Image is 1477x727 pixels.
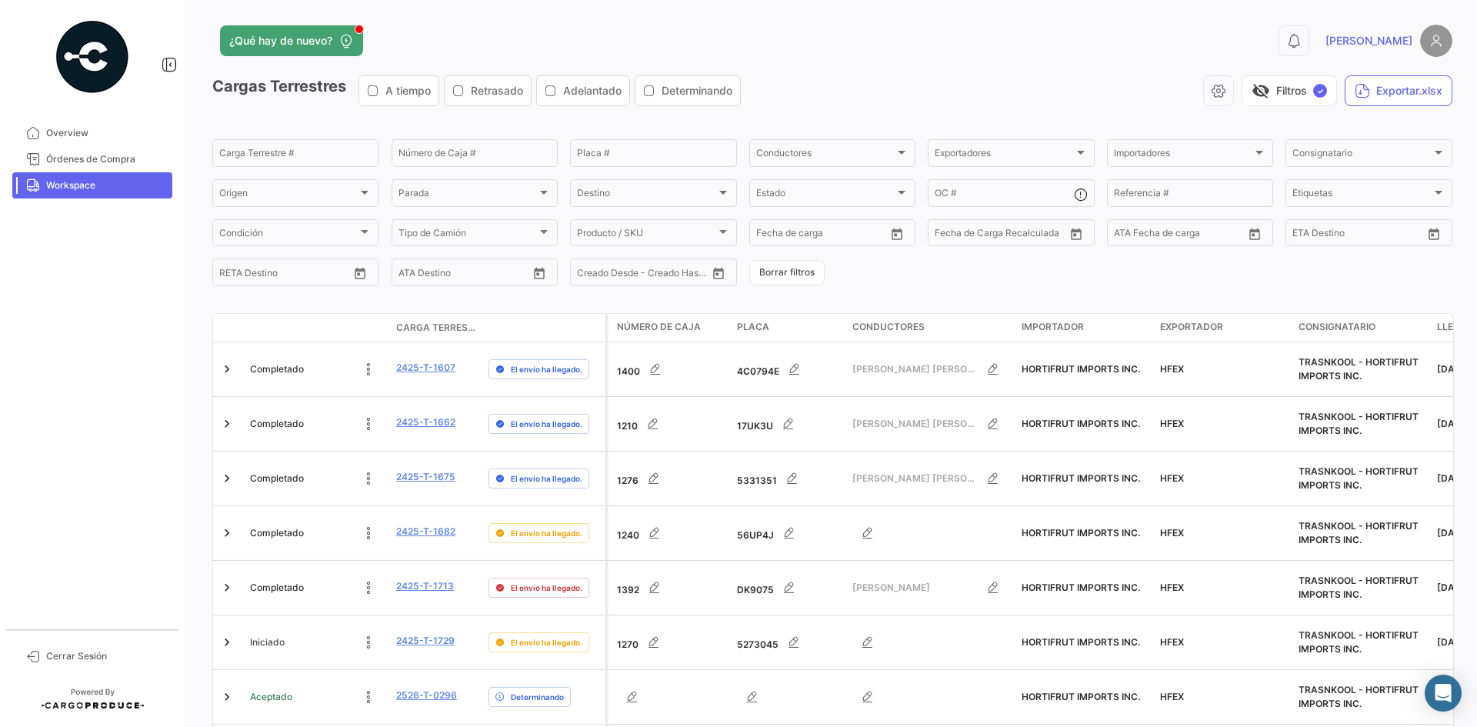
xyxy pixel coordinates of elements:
[258,269,319,280] input: Hasta
[852,320,925,334] span: Conductores
[577,230,715,241] span: Producto / SKU
[219,471,235,486] a: Expand/Collapse Row
[511,418,582,430] span: El envío ha llegado.
[1422,222,1445,245] button: Open calendar
[1299,411,1419,436] span: TRASNKOOL - HORTIFRUT IMPORTS INC.
[1313,84,1327,98] span: ✓
[617,463,725,494] div: 1276
[1022,691,1140,702] span: HORTIFRUT IMPORTS INC.
[1242,75,1337,106] button: visibility_offFiltros✓
[220,25,363,56] button: ¿Qué hay de nuevo?
[398,269,445,280] input: ATA Desde
[54,18,131,95] img: powered-by.png
[46,649,166,663] span: Cerrar Sesión
[577,269,634,280] input: Creado Desde
[1172,230,1233,241] input: ATA Hasta
[396,361,455,375] a: 2425-T-1607
[396,415,455,429] a: 2425-T-1662
[1022,320,1084,334] span: Importador
[1299,465,1419,491] span: TRASNKOOL - HORTIFRUT IMPORTS INC.
[617,320,701,334] span: Número de Caja
[219,635,235,650] a: Expand/Collapse Row
[219,689,235,705] a: Expand/Collapse Row
[645,269,706,280] input: Creado Hasta
[219,525,235,541] a: Expand/Collapse Row
[1160,582,1184,593] span: HFEX
[1420,25,1452,57] img: placeholder-user.png
[617,518,725,549] div: 1240
[756,150,895,161] span: Conductores
[445,76,531,105] button: Retrasado
[852,362,978,376] span: [PERSON_NAME] [PERSON_NAME]
[1154,314,1292,342] datatable-header-cell: Exportador
[229,33,332,48] span: ¿Qué hay de nuevo?
[219,416,235,432] a: Expand/Collapse Row
[749,260,825,285] button: Borrar filtros
[219,580,235,595] a: Expand/Collapse Row
[390,315,482,341] datatable-header-cell: Carga Terrestre #
[852,472,978,485] span: [PERSON_NAME] [PERSON_NAME]
[1114,150,1252,161] span: Importadores
[385,83,431,98] span: A tiempo
[635,76,740,105] button: Determinando
[737,572,840,603] div: DK9075
[1022,636,1140,648] span: HORTIFRUT IMPORTS INC.
[12,146,172,172] a: Órdenes de Compra
[852,581,978,595] span: [PERSON_NAME]
[935,230,962,241] input: Desde
[1160,418,1184,429] span: HFEX
[577,190,715,201] span: Destino
[250,362,304,376] span: Completado
[456,269,518,280] input: ATA Hasta
[1325,33,1412,48] span: [PERSON_NAME]
[1022,582,1140,593] span: HORTIFRUT IMPORTS INC.
[1292,314,1431,342] datatable-header-cell: Consignatario
[795,230,856,241] input: Hasta
[396,579,454,593] a: 2425-T-1713
[537,76,629,105] button: Adelantado
[737,354,840,385] div: 4C0794E
[1299,356,1419,382] span: TRASNKOOL - HORTIFRUT IMPORTS INC.
[1022,363,1140,375] span: HORTIFRUT IMPORTS INC.
[1160,691,1184,702] span: HFEX
[46,152,166,166] span: Órdenes de Compra
[1299,629,1419,655] span: TRASNKOOL - HORTIFRUT IMPORTS INC.
[250,635,285,649] span: Iniciado
[396,689,457,702] a: 2526-T-0296
[511,363,582,375] span: El envío ha llegado.
[12,120,172,146] a: Overview
[617,572,725,603] div: 1392
[398,230,537,241] span: Tipo de Camión
[396,525,455,539] a: 2425-T-1682
[219,230,358,241] span: Condición
[396,470,455,484] a: 2425-T-1675
[482,322,605,334] datatable-header-cell: Delay Status
[1160,472,1184,484] span: HFEX
[852,417,978,431] span: [PERSON_NAME] [PERSON_NAME]
[1292,190,1431,201] span: Etiquetas
[511,636,582,649] span: El envío ha llegado.
[244,322,390,334] datatable-header-cell: Estado
[1022,472,1140,484] span: HORTIFRUT IMPORTS INC.
[1425,675,1462,712] div: Abrir Intercom Messenger
[1331,230,1392,241] input: Hasta
[617,354,725,385] div: 1400
[731,314,846,342] datatable-header-cell: Placa
[219,269,247,280] input: Desde
[250,526,304,540] span: Completado
[359,76,438,105] button: A tiempo
[1160,320,1223,334] span: Exportador
[1114,230,1161,241] input: ATA Desde
[885,222,909,245] button: Open calendar
[212,75,745,106] h3: Cargas Terrestres
[46,178,166,192] span: Workspace
[563,83,622,98] span: Adelantado
[617,627,725,658] div: 1270
[1015,314,1154,342] datatable-header-cell: Importador
[737,518,840,549] div: 56UP4J
[1252,82,1270,100] span: visibility_off
[608,314,731,342] datatable-header-cell: Número de Caja
[250,581,304,595] span: Completado
[396,634,455,648] a: 2425-T-1729
[1299,684,1419,709] span: TRASNKOOL - HORTIFRUT IMPORTS INC.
